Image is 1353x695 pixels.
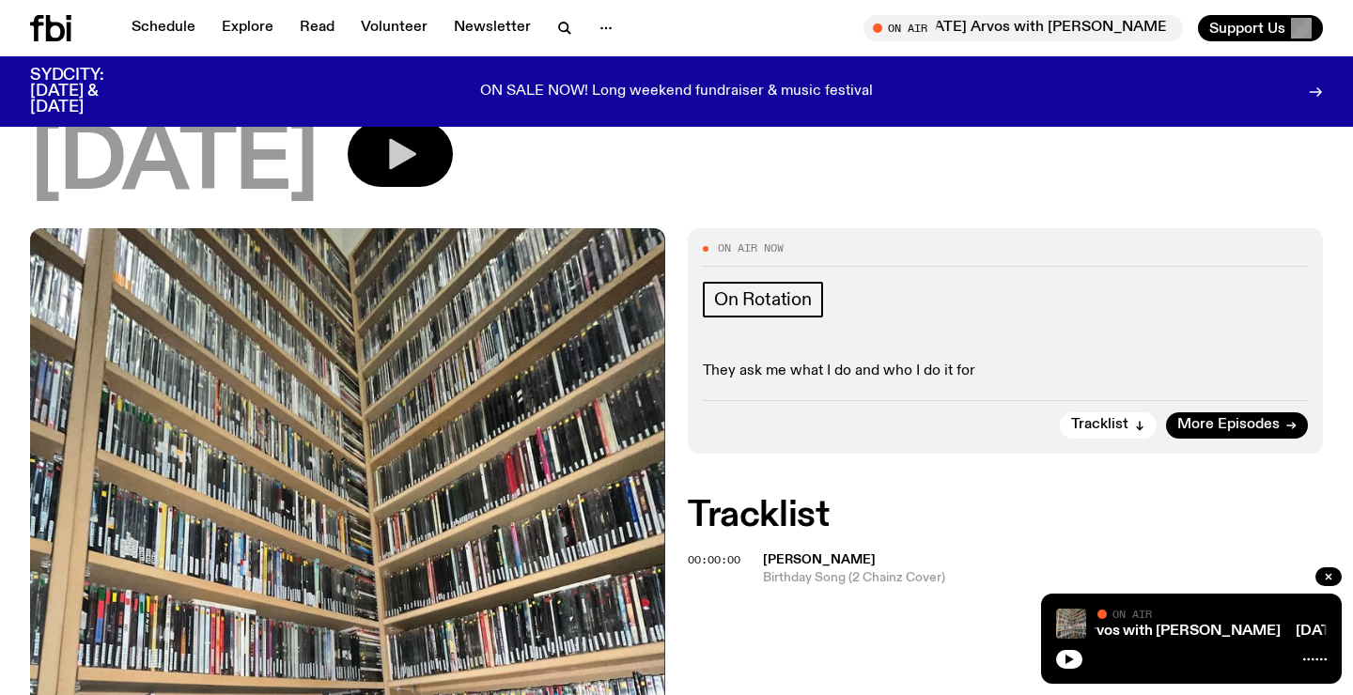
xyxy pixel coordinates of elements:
a: Schedule [120,15,207,41]
span: More Episodes [1177,418,1280,432]
span: On Air Now [718,243,784,254]
a: Newsletter [443,15,542,41]
a: On Rotation [703,282,823,317]
span: On Rotation [714,289,812,310]
span: [PERSON_NAME] [763,553,876,566]
span: Birthday Song (2 Chainz Cover) [763,569,1323,587]
a: [DATE] Arvos with [PERSON_NAME] [1029,624,1281,639]
button: Tracklist [1060,412,1157,439]
span: Tracklist [1071,418,1128,432]
span: 00:00:00 [688,552,740,567]
a: Volunteer [350,15,439,41]
span: [DATE] [30,121,318,206]
a: Read [288,15,346,41]
button: Support Us [1198,15,1323,41]
a: Explore [210,15,285,41]
p: They ask me what I do and who I do it for [703,363,1308,380]
span: On Air [1112,608,1152,620]
h2: Tracklist [688,499,1323,533]
button: On Air[DATE] Arvos with [PERSON_NAME] [863,15,1183,41]
h3: SYDCITY: [DATE] & [DATE] [30,68,150,116]
span: Support Us [1209,20,1285,37]
p: ON SALE NOW! Long weekend fundraiser & music festival [480,84,873,100]
img: A corner shot of the fbi music library [1056,609,1086,639]
a: More Episodes [1166,412,1308,439]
